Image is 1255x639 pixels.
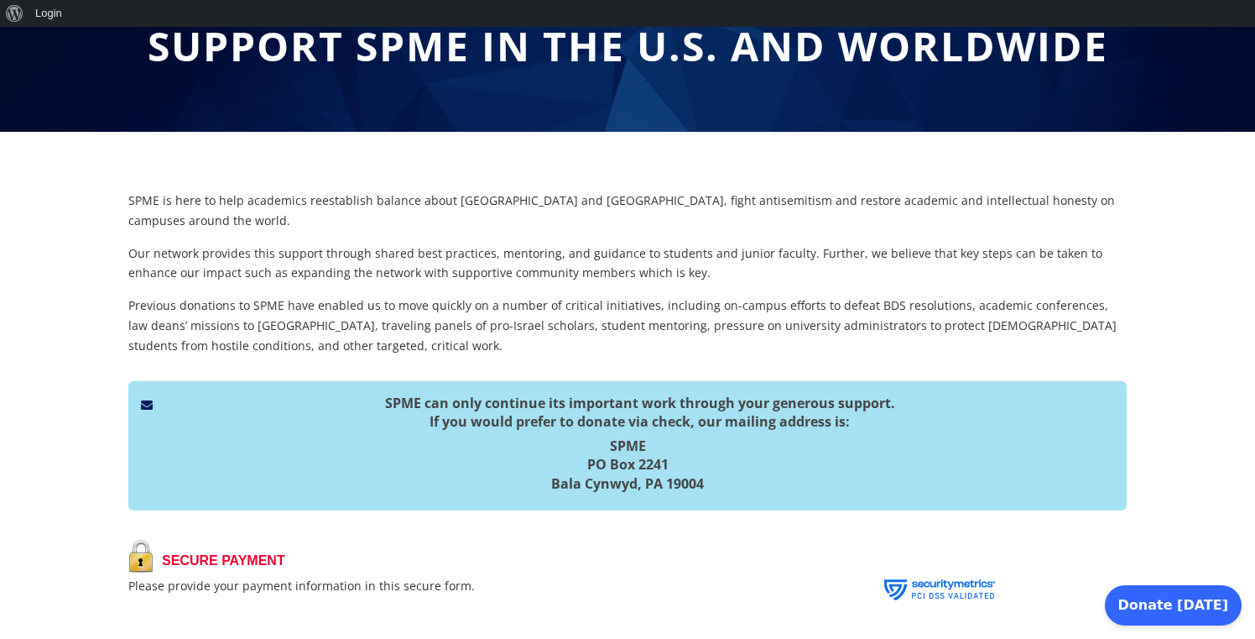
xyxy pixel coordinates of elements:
[141,437,1114,493] h5: SPME PO Box 2241 Bala Cynwyd, PA 19004
[877,556,1002,624] img: SecurityMetrics PCI validation certification logo
[128,244,1127,284] p: Our network provides this support through shared best practices, mentoring, and guidance to stude...
[148,18,1108,73] span: Support SPME in the U.S. and Worldwide
[128,296,1127,355] p: Previous donations to SPME have enabled us to move quickly on a number of critical initiatives, i...
[128,191,1127,231] p: SPME is here to help academics reestablish balance about [GEOGRAPHIC_DATA] and [GEOGRAPHIC_DATA],...
[141,394,1114,432] h5: SPME can only continue its important work through your generous support. If you would prefer to d...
